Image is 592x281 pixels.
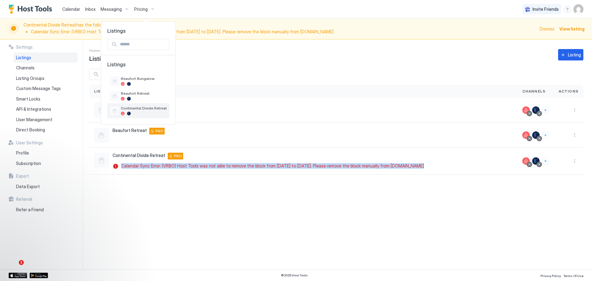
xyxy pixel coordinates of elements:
span: Listings [107,61,169,74]
span: 1 [19,260,24,265]
iframe: Intercom notifications message [5,221,128,264]
iframe: Intercom live chat [6,260,21,275]
span: Beaufort Bungalow [121,76,167,81]
span: Continental Divide Retreat [121,106,167,110]
input: Input Field [117,39,169,50]
span: Beaufort Retreat [121,91,167,96]
span: Listings [101,28,175,34]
